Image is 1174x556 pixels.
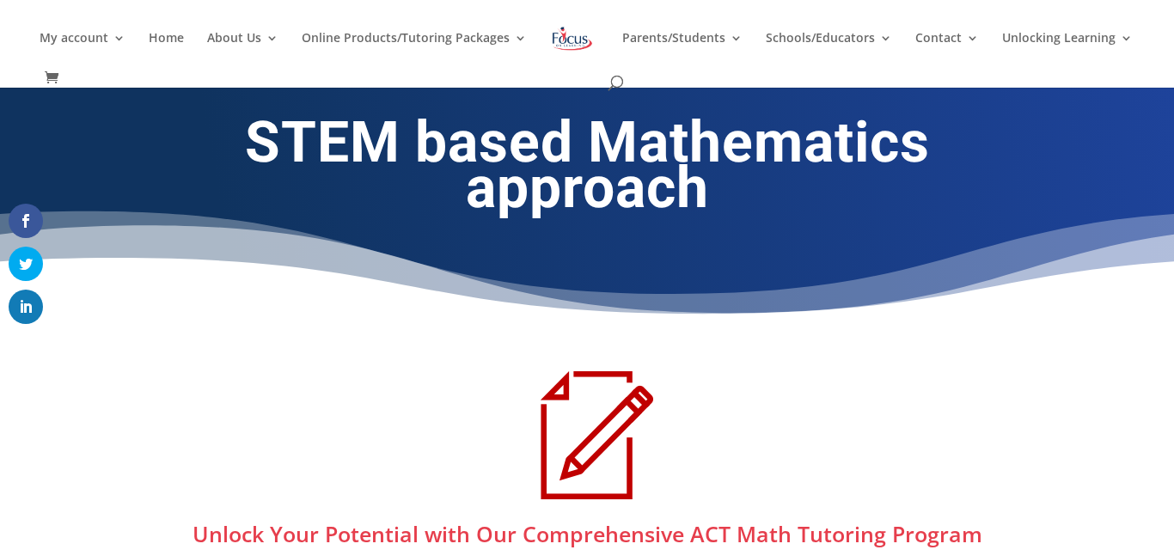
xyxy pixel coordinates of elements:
a: Home [149,32,184,72]
a: My account [40,32,125,72]
a: Schools/Educators [766,32,892,72]
h1: STEM based Mathematics approach [123,120,1051,220]
a: Contact [915,32,979,72]
img: Focus on Learning [550,23,595,54]
a: Online Products/Tutoring Packages [302,32,527,72]
a: Parents/Students [622,32,743,72]
a: About Us [207,32,278,72]
a: Unlocking Learning [1002,32,1133,72]
h2: Unlock Your Potential with Our Comprehensive ACT Math Tutoring Program [123,523,1051,553]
